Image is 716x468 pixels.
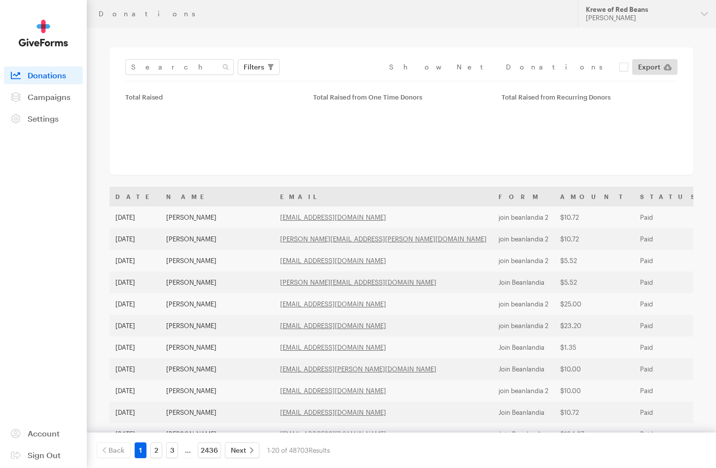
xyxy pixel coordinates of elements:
span: Settings [28,114,59,123]
span: Export [638,61,660,73]
span: Filters [244,61,264,73]
td: Paid [634,293,707,315]
td: Paid [634,271,707,293]
td: $23.20 [554,315,634,336]
td: join beanlandia 2 [493,206,554,228]
td: [DATE] [109,380,160,401]
span: Next [231,444,246,456]
th: Email [274,187,493,206]
td: [PERSON_NAME] [160,250,274,271]
td: Paid [634,401,707,423]
span: Sign Out [28,450,61,460]
th: Status [634,187,707,206]
td: [PERSON_NAME] [160,293,274,315]
td: $10.72 [554,206,634,228]
input: Search Name & Email [125,59,234,75]
td: [PERSON_NAME] [160,336,274,358]
span: Account [28,429,60,438]
td: [DATE] [109,271,160,293]
span: Campaigns [28,92,71,101]
td: Join Beanlandia [493,271,554,293]
td: Paid [634,228,707,250]
a: [EMAIL_ADDRESS][DOMAIN_NAME] [280,408,386,416]
td: [PERSON_NAME] [160,358,274,380]
td: [PERSON_NAME] [160,315,274,336]
td: [DATE] [109,336,160,358]
td: Paid [634,315,707,336]
a: 3 [166,442,178,458]
div: [PERSON_NAME] [586,14,693,22]
div: Krewe of Red Beans [586,5,693,14]
td: $104.37 [554,423,634,445]
td: [DATE] [109,423,160,445]
div: 1-20 of 48703 [267,442,330,458]
a: Next [225,442,259,458]
a: 2 [150,442,162,458]
td: $10.00 [554,358,634,380]
a: [PERSON_NAME][EMAIL_ADDRESS][DOMAIN_NAME] [280,278,436,286]
td: Paid [634,250,707,271]
td: join beanlandia 2 [493,380,554,401]
td: [PERSON_NAME] [160,228,274,250]
td: Paid [634,358,707,380]
td: [PERSON_NAME] [160,401,274,423]
td: $10.72 [554,228,634,250]
a: Export [632,59,678,75]
a: Campaigns [4,88,83,106]
td: [DATE] [109,315,160,336]
a: [EMAIL_ADDRESS][DOMAIN_NAME] [280,387,386,395]
td: Join Beanlandia [493,423,554,445]
th: Date [109,187,160,206]
a: [PERSON_NAME][EMAIL_ADDRESS][PERSON_NAME][DOMAIN_NAME] [280,235,487,243]
div: Total Raised from Recurring Donors [501,93,678,101]
a: [EMAIL_ADDRESS][PERSON_NAME][DOMAIN_NAME] [280,365,436,373]
td: [PERSON_NAME] [160,271,274,293]
td: join beanlandia 2 [493,250,554,271]
td: [DATE] [109,401,160,423]
td: [DATE] [109,228,160,250]
th: Name [160,187,274,206]
td: [DATE] [109,250,160,271]
a: [EMAIL_ADDRESS][DOMAIN_NAME] [280,213,386,221]
td: join beanlandia 2 [493,315,554,336]
td: $5.52 [554,271,634,293]
th: Form [493,187,554,206]
a: [EMAIL_ADDRESS][DOMAIN_NAME] [280,300,386,308]
button: Filters [238,59,280,75]
td: Paid [634,336,707,358]
a: 2436 [198,442,221,458]
td: Join Beanlandia [493,336,554,358]
a: [EMAIL_ADDRESS][DOMAIN_NAME] [280,343,386,351]
td: Paid [634,380,707,401]
td: $5.52 [554,250,634,271]
td: [PERSON_NAME] [160,423,274,445]
td: Paid [634,423,707,445]
td: [PERSON_NAME] [160,206,274,228]
a: Sign Out [4,446,83,464]
div: Total Raised [125,93,301,101]
a: [EMAIL_ADDRESS][DOMAIN_NAME] [280,257,386,265]
td: [DATE] [109,293,160,315]
span: Donations [28,70,66,80]
td: Join Beanlandia [493,401,554,423]
a: Account [4,425,83,442]
td: [DATE] [109,206,160,228]
td: join beanlandia 2 [493,293,554,315]
td: join beanlandia 2 [493,228,554,250]
a: Donations [4,67,83,84]
td: [PERSON_NAME] [160,380,274,401]
img: GiveForms [19,20,68,47]
a: [EMAIL_ADDRESS][DOMAIN_NAME] [280,322,386,330]
td: $10.72 [554,401,634,423]
td: $1.35 [554,336,634,358]
th: Amount [554,187,634,206]
div: Total Raised from One Time Donors [313,93,489,101]
a: Settings [4,110,83,128]
td: $10.00 [554,380,634,401]
td: Paid [634,206,707,228]
td: [DATE] [109,358,160,380]
td: Join Beanlandia [493,358,554,380]
span: Results [309,446,330,454]
td: $25.00 [554,293,634,315]
a: [EMAIL_ADDRESS][DOMAIN_NAME] [280,430,386,438]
